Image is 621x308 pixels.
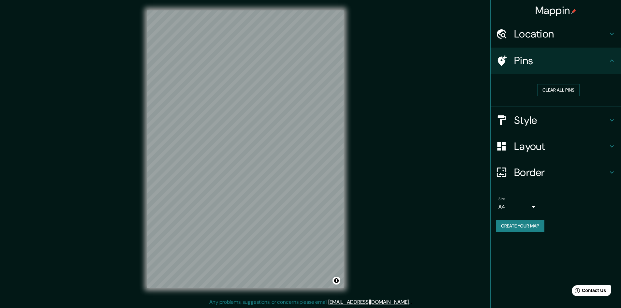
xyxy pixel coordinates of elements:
div: A4 [498,202,538,212]
a: [EMAIL_ADDRESS][DOMAIN_NAME] [328,299,409,305]
button: Toggle attribution [333,277,340,285]
button: Create your map [496,220,544,232]
div: Pins [491,48,621,74]
img: pin-icon.png [571,9,576,14]
iframe: Help widget launcher [563,283,614,301]
canvas: Map [147,10,344,288]
button: Clear all pins [537,84,580,96]
h4: Pins [514,54,608,67]
div: Border [491,159,621,185]
h4: Border [514,166,608,179]
div: . [410,298,411,306]
h4: Location [514,27,608,40]
div: Style [491,107,621,133]
div: Layout [491,133,621,159]
p: Any problems, suggestions, or concerns please email . [209,298,410,306]
div: Location [491,21,621,47]
h4: Style [514,114,608,127]
div: . [411,298,412,306]
h4: Layout [514,140,608,153]
label: Size [498,196,505,201]
h4: Mappin [535,4,577,17]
